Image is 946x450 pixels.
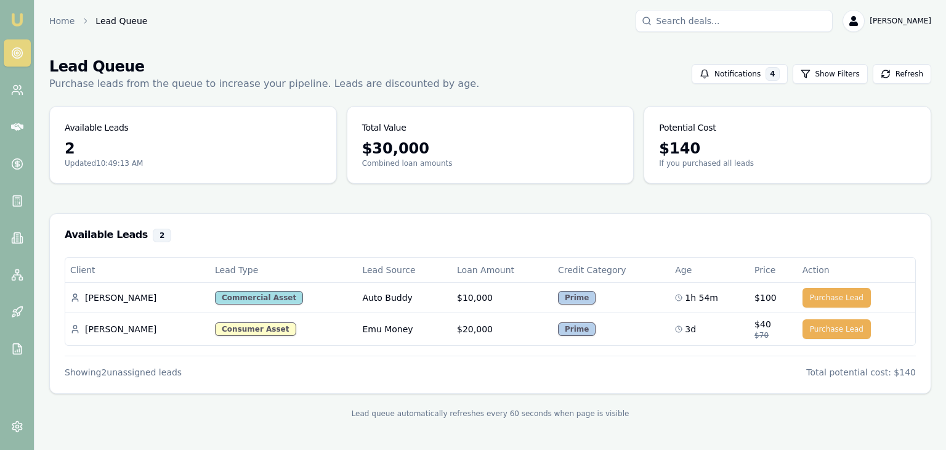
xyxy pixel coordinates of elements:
[806,366,916,378] div: Total potential cost: $140
[357,282,452,313] td: Auto Buddy
[49,15,75,27] a: Home
[452,313,553,345] td: $20,000
[153,229,171,242] div: 2
[754,292,777,304] span: $100
[65,121,129,134] h3: Available Leads
[357,258,452,282] th: Lead Source
[210,258,357,282] th: Lead Type
[670,258,750,282] th: Age
[692,64,787,84] button: Notifications4
[215,291,303,305] div: Commercial Asset
[65,139,321,158] div: 2
[798,258,915,282] th: Action
[553,258,670,282] th: Credit Category
[65,258,210,282] th: Client
[10,12,25,27] img: emu-icon-u.png
[659,158,916,168] p: If you purchased all leads
[750,258,798,282] th: Price
[49,409,931,419] div: Lead queue automatically refreshes every 60 seconds when page is visible
[754,330,793,340] div: $70
[636,10,833,32] input: Search deals
[870,16,931,26] span: [PERSON_NAME]
[70,323,205,335] div: [PERSON_NAME]
[873,64,931,84] button: Refresh
[362,121,406,134] h3: Total Value
[49,15,147,27] nav: breadcrumb
[793,64,868,84] button: Show Filters
[49,76,479,91] p: Purchase leads from the queue to increase your pipeline. Leads are discounted by age.
[362,158,619,168] p: Combined loan amounts
[802,319,871,339] button: Purchase Lead
[357,313,452,345] td: Emu Money
[362,139,619,158] div: $ 30,000
[65,366,182,378] div: Showing 2 unassigned lead s
[802,288,871,308] button: Purchase Lead
[659,121,716,134] h3: Potential Cost
[65,229,916,242] h3: Available Leads
[558,322,596,336] div: Prime
[754,318,771,330] span: $40
[452,282,553,313] td: $10,000
[685,292,718,304] span: 1h 54m
[766,67,779,81] div: 4
[659,139,916,158] div: $ 140
[49,57,479,76] h1: Lead Queue
[95,15,147,27] span: Lead Queue
[65,158,321,168] p: Updated 10:49:13 AM
[70,292,205,304] div: [PERSON_NAME]
[558,291,596,305] div: Prime
[215,322,296,336] div: Consumer Asset
[452,258,553,282] th: Loan Amount
[685,323,696,335] span: 3d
